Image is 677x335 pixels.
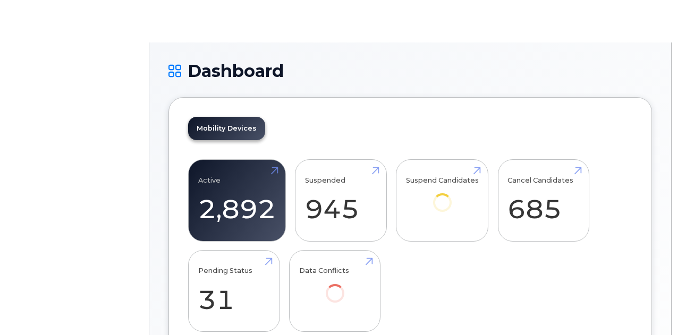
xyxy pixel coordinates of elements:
a: Active 2,892 [198,166,276,236]
a: Mobility Devices [188,117,265,140]
a: Pending Status 31 [198,256,270,326]
a: Cancel Candidates 685 [507,166,579,236]
h1: Dashboard [168,62,652,80]
a: Data Conflicts [299,256,371,317]
a: Suspended 945 [305,166,377,236]
a: Suspend Candidates [406,166,479,227]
